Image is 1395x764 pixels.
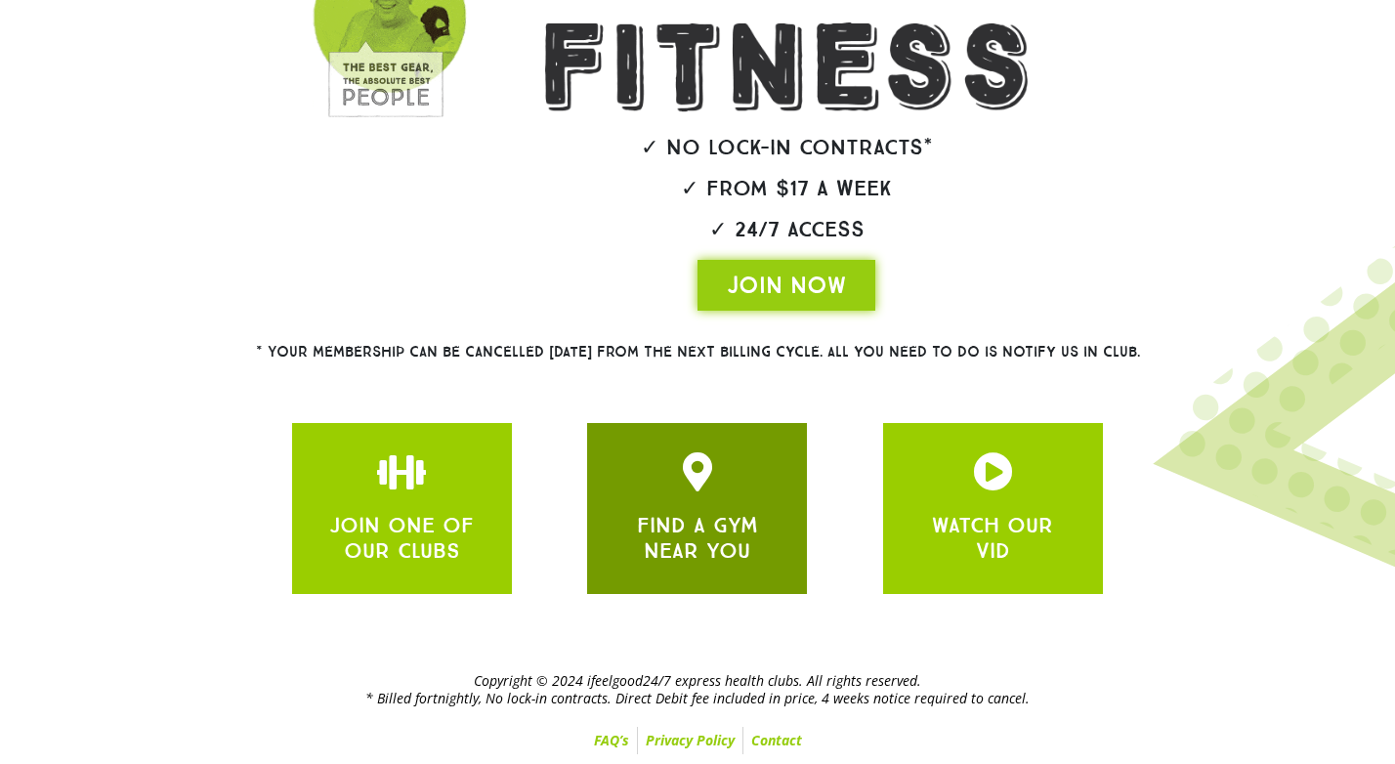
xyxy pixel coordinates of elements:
[697,260,875,311] a: JOIN NOW
[973,452,1012,491] a: JOIN ONE OF OUR CLUBS
[329,512,474,564] a: JOIN ONE OF OUR CLUBS
[382,452,421,491] a: JOIN ONE OF OUR CLUBS
[586,727,637,754] a: FAQ’s
[727,270,846,301] span: JOIN NOW
[678,452,717,491] a: JOIN ONE OF OUR CLUBS
[932,512,1053,564] a: WATCH OUR VID
[485,137,1088,158] h2: ✓ No lock-in contracts*
[185,345,1210,360] h2: * Your membership can be cancelled [DATE] from the next billing cycle. All you need to do is noti...
[743,727,810,754] a: Contact
[485,219,1088,240] h2: ✓ 24/7 Access
[638,727,742,754] a: Privacy Policy
[485,178,1088,199] h2: ✓ From $17 a week
[637,512,758,564] a: FIND A GYM NEAR YOU
[72,727,1323,754] nav: Menu
[72,672,1323,707] h2: Copyright © 2024 ifeelgood24/7 express health clubs. All rights reserved. * Billed fortnightly, N...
